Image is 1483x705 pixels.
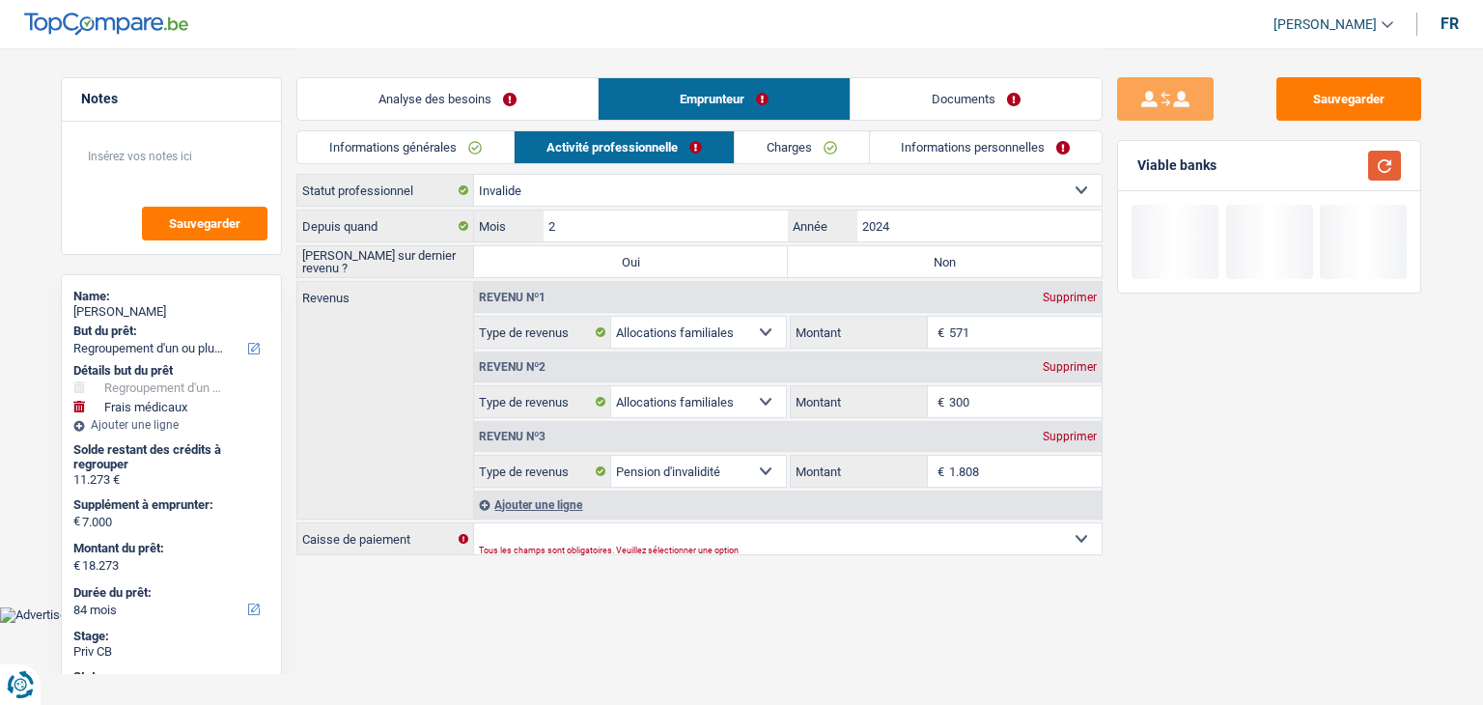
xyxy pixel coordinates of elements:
label: Type de revenus [474,317,611,348]
span: [PERSON_NAME] [1273,16,1377,33]
div: [PERSON_NAME] [73,304,269,320]
div: Revenu nº1 [474,292,550,303]
span: € [928,456,949,487]
a: [PERSON_NAME] [1258,9,1393,41]
a: Emprunteur [599,78,850,120]
div: Revenu nº3 [474,431,550,442]
label: Mois [474,211,543,241]
label: Type de revenus [474,456,611,487]
label: Statut professionnel [297,175,474,206]
a: Informations générales [297,131,514,163]
div: Name: [73,289,269,304]
a: Documents [851,78,1102,120]
div: Ajouter une ligne [474,491,1102,519]
div: Supprimer [1038,292,1102,303]
label: Oui [474,246,788,277]
label: Type de revenus [474,386,611,417]
label: But du prêt: [73,324,266,339]
div: Tous les champs sont obligatoires. Veuillez sélectionner une option [479,547,1037,554]
h5: Notes [81,91,262,107]
div: fr [1441,14,1459,33]
label: Montant [791,456,928,487]
label: Montant [791,317,928,348]
label: Caisse de paiement [297,523,474,554]
img: TopCompare Logo [24,13,188,36]
div: Stage: [73,629,269,644]
div: Ajouter une ligne [73,418,269,432]
label: [PERSON_NAME] sur dernier revenu ? [297,246,474,277]
input: MM [544,211,788,241]
div: Détails but du prêt [73,363,269,379]
input: AAAA [857,211,1102,241]
label: Montant du prêt: [73,541,266,556]
div: Supprimer [1038,431,1102,442]
a: Informations personnelles [870,131,1103,163]
label: Durée du prêt: [73,585,266,601]
button: Sauvegarder [142,207,267,240]
span: € [928,317,949,348]
a: Analyse des besoins [297,78,598,120]
a: Activité professionnelle [515,131,734,163]
label: Montant [791,386,928,417]
div: Supprimer [1038,361,1102,373]
label: Depuis quand [297,211,474,241]
label: Revenus [297,282,473,304]
span: € [73,514,80,529]
div: Revenu nº2 [474,361,550,373]
label: Année [788,211,856,241]
div: Solde restant des crédits à regrouper [73,442,269,472]
div: Viable banks [1137,157,1217,174]
span: € [73,558,80,574]
div: 11.273 € [73,472,269,488]
label: Supplément à emprunter: [73,497,266,513]
span: Sauvegarder [169,217,240,230]
div: Priv CB [73,644,269,660]
div: Status: [73,669,269,685]
a: Charges [735,131,869,163]
span: € [928,386,949,417]
label: Non [788,246,1102,277]
button: Sauvegarder [1276,77,1421,121]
